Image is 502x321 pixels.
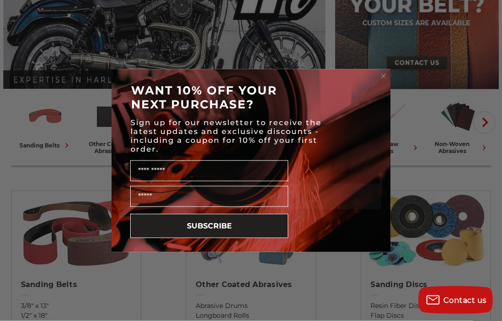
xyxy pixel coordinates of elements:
span: Contact us [443,296,487,305]
button: Close dialog [379,72,388,81]
input: Email [130,186,288,207]
button: SUBSCRIBE [130,214,288,238]
button: Contact us [418,286,493,314]
span: Sign up for our newsletter to receive the latest updates and exclusive discounts - including a co... [131,118,322,154]
span: WANT 10% OFF YOUR NEXT PURCHASE? [131,83,277,111]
